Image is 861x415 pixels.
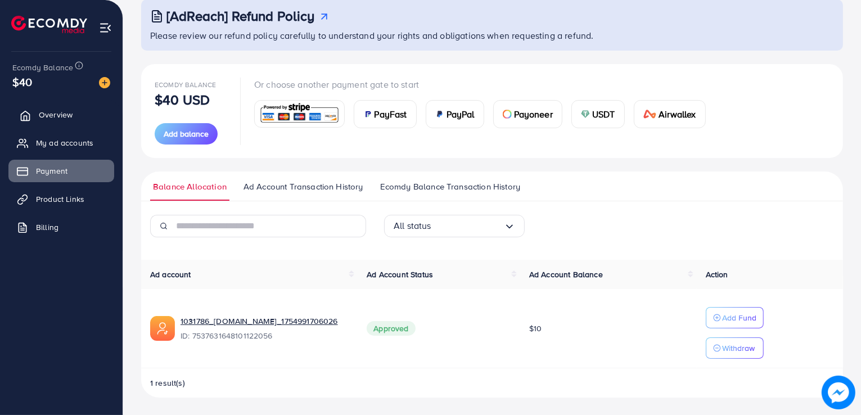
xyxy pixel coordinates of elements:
[150,316,175,341] img: ic-ads-acc.e4c84228.svg
[181,330,349,341] span: ID: 7537631648101122056
[36,165,67,177] span: Payment
[493,100,562,128] a: cardPayoneer
[706,337,764,359] button: Withdraw
[181,315,349,327] a: 1031786_[DOMAIN_NAME]_1754991706026
[529,269,603,280] span: Ad Account Balance
[435,110,444,119] img: card
[380,181,520,193] span: Ecomdy Balance Transaction History
[8,103,114,126] a: Overview
[722,341,755,355] p: Withdraw
[12,74,32,90] span: $40
[166,8,315,24] h3: [AdReach] Refund Policy
[155,123,218,145] button: Add balance
[447,107,475,121] span: PayPal
[8,160,114,182] a: Payment
[99,77,110,88] img: image
[503,110,512,119] img: card
[384,215,525,237] div: Search for option
[164,128,209,139] span: Add balance
[36,222,58,233] span: Billing
[155,93,210,106] p: $40 USD
[258,102,341,126] img: card
[514,107,553,121] span: Payoneer
[8,216,114,238] a: Billing
[354,100,417,128] a: cardPayFast
[181,315,349,341] div: <span class='underline'>1031786_customlovers.pk_1754991706026</span></br>7537631648101122056
[367,321,415,336] span: Approved
[822,376,855,409] img: image
[375,107,407,121] span: PayFast
[394,217,431,234] span: All status
[592,107,615,121] span: USDT
[39,109,73,120] span: Overview
[8,188,114,210] a: Product Links
[36,137,93,148] span: My ad accounts
[155,80,216,89] span: Ecomdy Balance
[150,377,185,389] span: 1 result(s)
[99,21,112,34] img: menu
[426,100,484,128] a: cardPayPal
[581,110,590,119] img: card
[12,62,73,73] span: Ecomdy Balance
[244,181,363,193] span: Ad Account Transaction History
[571,100,625,128] a: cardUSDT
[367,269,433,280] span: Ad Account Status
[153,181,227,193] span: Balance Allocation
[36,193,84,205] span: Product Links
[363,110,372,119] img: card
[8,132,114,154] a: My ad accounts
[150,269,191,280] span: Ad account
[11,16,87,33] img: logo
[722,311,756,324] p: Add Fund
[529,323,542,334] span: $10
[706,307,764,328] button: Add Fund
[431,217,504,234] input: Search for option
[150,29,836,42] p: Please review our refund policy carefully to understand your rights and obligations when requesti...
[634,100,706,128] a: cardAirwallex
[254,78,715,91] p: Or choose another payment gate to start
[659,107,696,121] span: Airwallex
[254,100,345,128] a: card
[643,110,657,119] img: card
[706,269,728,280] span: Action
